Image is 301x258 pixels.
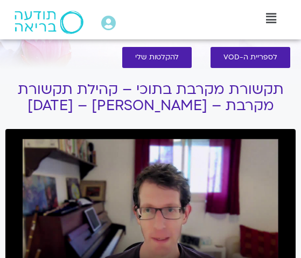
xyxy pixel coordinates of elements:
[15,11,83,34] img: תודעה בריאה
[211,47,290,68] a: לספריית ה-VOD
[122,47,192,68] a: להקלטות שלי
[5,82,296,114] h1: תקשורת מקרבת בתוכי – קהילת תקשורת מקרבת – [PERSON_NAME] – [DATE]
[223,53,277,62] span: לספריית ה-VOD
[135,53,179,62] span: להקלטות שלי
